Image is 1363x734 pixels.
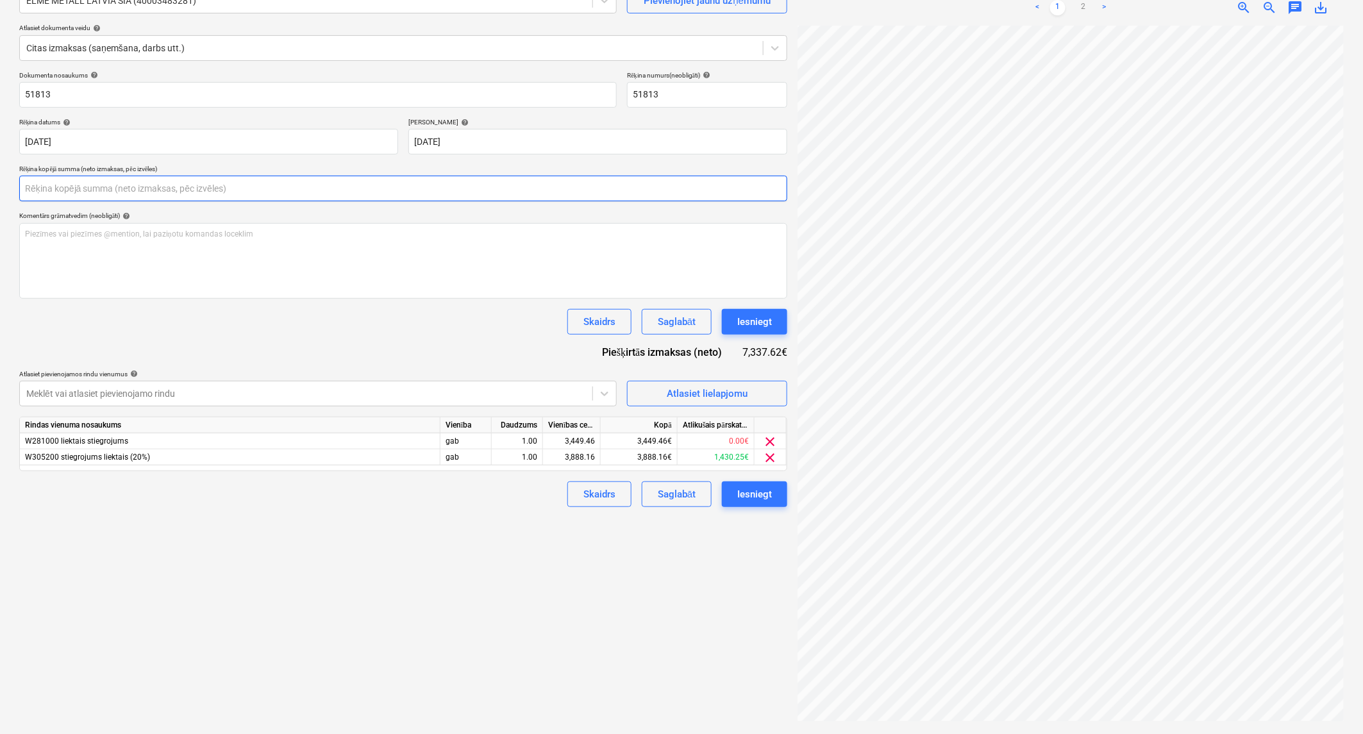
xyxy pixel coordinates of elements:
[497,433,537,449] div: 1.00
[548,433,595,449] div: 3,449.46
[19,176,787,201] input: Rēķina kopējā summa (neto izmaksas, pēc izvēles)
[25,437,128,446] span: W281000 liektais stiegrojums
[737,486,772,503] div: Iesniegt
[642,481,712,507] button: Saglabāt
[440,433,492,449] div: gab
[60,119,71,126] span: help
[678,449,755,465] div: 1,430.25€
[548,449,595,465] div: 3,888.16
[658,313,696,330] div: Saglabāt
[592,345,742,360] div: Piešķirtās izmaksas (neto)
[408,129,787,154] input: Izpildes datums nav norādīts
[19,165,787,176] p: Rēķina kopējā summa (neto izmaksas, pēc izvēles)
[88,71,98,79] span: help
[658,486,696,503] div: Saglabāt
[722,309,787,335] button: Iesniegt
[678,433,755,449] div: 0.00€
[19,82,617,108] input: Dokumenta nosaukums
[128,370,138,378] span: help
[19,370,617,378] div: Atlasiet pievienojamos rindu vienumus
[601,417,678,433] div: Kopā
[737,313,772,330] div: Iesniegt
[19,24,787,32] div: Atlasiet dokumenta veidu
[642,309,712,335] button: Saglabāt
[25,453,150,462] span: W305200 stiegrojums liektais (20%)
[601,449,678,465] div: 3,888.16€
[567,481,631,507] button: Skaidrs
[90,24,101,32] span: help
[19,129,398,154] input: Rēķina datums nav norādīts
[19,71,617,79] div: Dokumenta nosaukums
[700,71,710,79] span: help
[543,417,601,433] div: Vienības cena
[19,212,787,220] div: Komentārs grāmatvedim (neobligāti)
[763,434,778,449] span: clear
[458,119,469,126] span: help
[120,212,130,220] span: help
[19,118,398,126] div: Rēķina datums
[742,345,787,360] div: 7,337.62€
[678,417,755,433] div: Atlikušais pārskatītais budžets
[440,449,492,465] div: gab
[492,417,543,433] div: Daudzums
[601,433,678,449] div: 3,449.46€
[583,313,615,330] div: Skaidrs
[567,309,631,335] button: Skaidrs
[408,118,787,126] div: [PERSON_NAME]
[627,71,787,79] div: Rēķina numurs (neobligāti)
[763,450,778,465] span: clear
[722,481,787,507] button: Iesniegt
[667,385,748,402] div: Atlasiet lielapjomu
[627,82,787,108] input: Rēķina numurs
[497,449,537,465] div: 1.00
[20,417,440,433] div: Rindas vienuma nosaukums
[583,486,615,503] div: Skaidrs
[627,381,787,406] button: Atlasiet lielapjomu
[440,417,492,433] div: Vienība
[1299,672,1363,734] iframe: Chat Widget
